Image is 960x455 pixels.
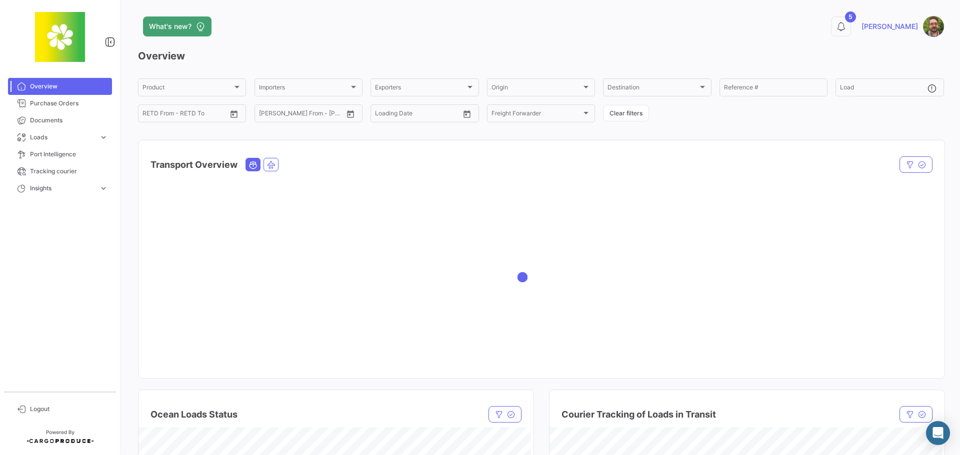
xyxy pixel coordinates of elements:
[491,111,581,118] span: Freight Forwarder
[30,167,108,176] span: Tracking courier
[30,150,108,159] span: Port Intelligence
[259,85,349,92] span: Importers
[138,49,944,63] h3: Overview
[99,133,108,142] span: expand_more
[35,12,85,62] img: 8664c674-3a9e-46e9-8cba-ffa54c79117b.jfif
[375,111,389,118] input: From
[246,158,260,171] button: Ocean
[264,158,278,171] button: Air
[142,85,232,92] span: Product
[561,408,716,422] h4: Courier Tracking of Loads in Transit
[150,408,237,422] h4: Ocean Loads Status
[30,116,108,125] span: Documents
[375,85,465,92] span: Exporters
[149,21,191,31] span: What's new?
[226,106,241,121] button: Open calendar
[459,106,474,121] button: Open calendar
[30,99,108,108] span: Purchase Orders
[143,16,211,36] button: What's new?
[491,85,581,92] span: Origin
[30,133,95,142] span: Loads
[607,85,697,92] span: Destination
[603,105,649,121] button: Clear filters
[926,421,950,445] div: Abrir Intercom Messenger
[8,112,112,129] a: Documents
[8,163,112,180] a: Tracking courier
[30,82,108,91] span: Overview
[280,111,320,118] input: To
[923,16,944,37] img: SR.jpg
[8,95,112,112] a: Purchase Orders
[150,158,237,172] h4: Transport Overview
[861,21,918,31] span: [PERSON_NAME]
[396,111,436,118] input: To
[99,184,108,193] span: expand_more
[259,111,273,118] input: From
[30,405,108,414] span: Logout
[8,78,112,95] a: Overview
[8,146,112,163] a: Port Intelligence
[163,111,203,118] input: To
[142,111,156,118] input: From
[30,184,95,193] span: Insights
[343,106,358,121] button: Open calendar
